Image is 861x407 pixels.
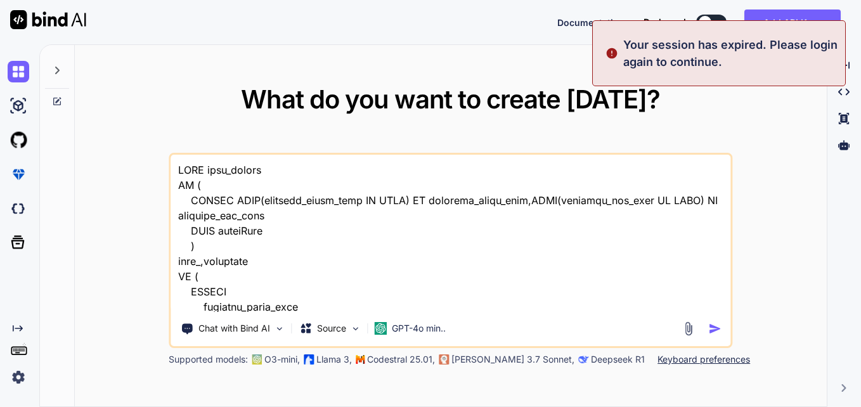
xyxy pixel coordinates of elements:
img: chat [8,61,29,82]
img: premium [8,164,29,185]
img: Pick Models [350,323,361,334]
img: Llama2 [304,354,314,365]
img: icon [709,322,722,335]
span: Dark mode [644,16,691,29]
img: attachment [682,321,696,336]
img: claude [439,354,449,365]
p: Chat with Bind AI [198,322,270,335]
img: GPT-4 [252,354,262,365]
img: claude [578,354,588,365]
span: What do you want to create [DATE]? [241,84,660,115]
p: Deepseek R1 [591,353,645,366]
img: Bind AI [10,10,86,29]
p: Supported models: [169,353,248,366]
p: Codestral 25.01, [367,353,435,366]
textarea: LORE ipsu_dolors AM ( CONSEC ADIP(elitsedd_eiusm_temp IN UTLA) ET dolorema_aliqu_enim,ADMI(veniam... [171,155,730,312]
p: Llama 3, [316,353,352,366]
img: darkCloudIdeIcon [8,198,29,219]
p: Keyboard preferences [657,353,750,366]
p: O3-mini, [264,353,300,366]
img: settings [8,366,29,388]
button: Add API Keys [744,10,841,35]
p: [PERSON_NAME] 3.7 Sonnet, [451,353,574,366]
p: Source [317,322,346,335]
img: githubLight [8,129,29,151]
p: Your session has expired. Please login again to continue. [623,36,838,70]
img: Mistral-AI [356,355,365,364]
img: ai-studio [8,95,29,117]
p: GPT-4o min.. [392,322,446,335]
img: Pick Tools [274,323,285,334]
img: alert [605,36,618,70]
img: GPT-4o mini [374,322,387,335]
span: Documentation [557,17,625,28]
button: Documentation [557,16,625,29]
